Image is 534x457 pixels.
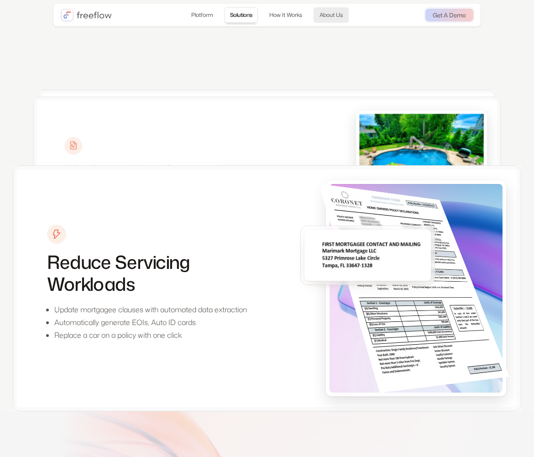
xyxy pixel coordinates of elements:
[224,7,258,23] a: Solutions
[65,161,205,201] h3: Underwriting & Risk Selection
[425,9,473,21] a: Get A Demo
[314,7,349,23] a: About Us
[54,304,247,315] p: Update mortgagee clauses with automated data extraction
[263,7,308,23] a: How It Works
[61,9,112,21] a: home
[54,317,247,328] p: Automatically generate EOIs, Auto ID cards
[47,251,279,295] h3: Reduce Servicing Workloads
[185,7,219,23] a: Platform
[54,330,247,341] p: Replace a car on a policy with one click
